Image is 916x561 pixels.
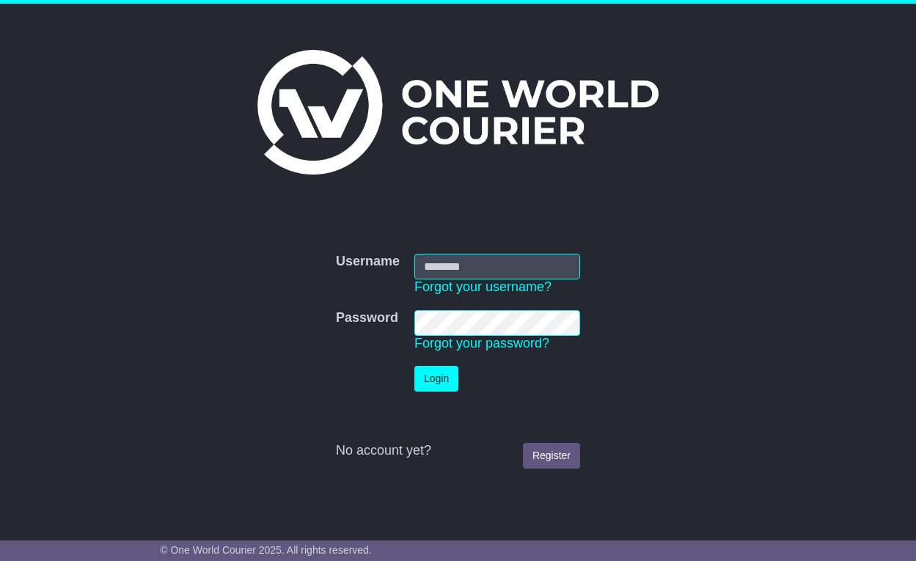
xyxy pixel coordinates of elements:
[160,544,372,556] span: © One World Courier 2025. All rights reserved.
[414,366,458,392] button: Login
[336,310,398,326] label: Password
[336,254,400,270] label: Username
[336,443,580,459] div: No account yet?
[414,336,549,351] a: Forgot your password?
[414,279,552,294] a: Forgot your username?
[523,443,580,469] a: Register
[257,50,658,175] img: One World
